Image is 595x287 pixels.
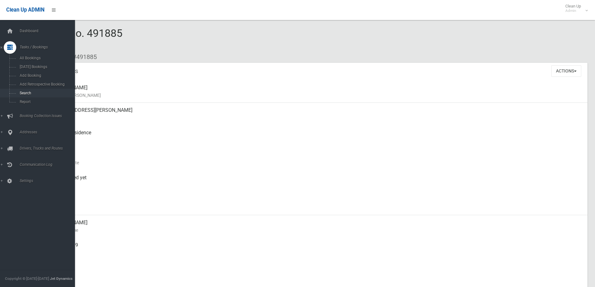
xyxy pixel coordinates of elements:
[50,226,583,234] small: Contact Name
[50,238,583,260] div: 0414588939
[50,271,583,279] small: Landline
[50,125,583,148] div: Front of Residence
[18,45,80,49] span: Tasks / Bookings
[50,181,583,189] small: Collected At
[18,100,74,104] span: Report
[18,130,80,134] span: Addresses
[50,249,583,256] small: Mobile
[50,204,583,211] small: Zone
[5,276,49,281] span: Copyright © [DATE]-[DATE]
[50,92,583,99] small: Name of [PERSON_NAME]
[50,114,583,121] small: Address
[50,159,583,166] small: Collection Date
[6,7,44,13] span: Clean Up ADMIN
[50,103,583,125] div: [STREET_ADDRESS][PERSON_NAME]
[18,179,80,183] span: Settings
[18,73,74,78] span: Add Booking
[565,8,581,13] small: Admin
[50,276,72,281] strong: Jet Dynamics
[27,27,122,51] span: Booking No. 491885
[18,56,74,60] span: All Bookings
[18,29,80,33] span: Dashboard
[50,193,583,215] div: [DATE]
[50,80,583,103] div: [PERSON_NAME]
[50,136,583,144] small: Pickup Point
[18,91,74,95] span: Search
[50,170,583,193] div: Not collected yet
[18,82,74,87] span: Add Retrospective Booking
[50,148,583,170] div: [DATE]
[50,260,583,283] div: None given
[18,114,80,118] span: Booking Collection Issues
[18,146,80,151] span: Drivers, Trucks and Routes
[551,65,581,77] button: Actions
[50,215,583,238] div: [PERSON_NAME]
[562,4,587,13] span: Clean Up
[18,162,80,167] span: Communication Log
[68,51,97,63] li: #491885
[18,65,74,69] span: [DATE] Bookings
